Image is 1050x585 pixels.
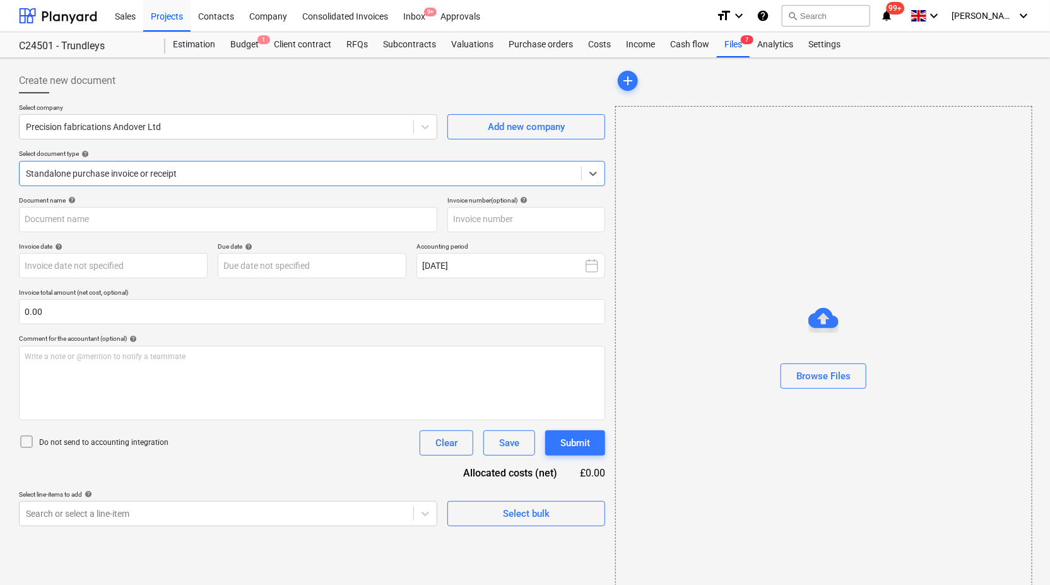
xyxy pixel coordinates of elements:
[19,150,605,158] div: Select document type
[339,32,375,57] a: RFQs
[447,207,605,232] input: Invoice number
[663,32,717,57] a: Cash flow
[52,243,62,251] span: help
[19,490,437,499] div: Select line-items to add
[266,32,339,57] a: Client contract
[757,8,769,23] i: Knowledge base
[581,32,618,57] a: Costs
[420,430,473,456] button: Clear
[66,196,76,204] span: help
[19,299,605,324] input: Invoice total amount (net cost, optional)
[1016,8,1031,23] i: keyboard_arrow_down
[19,40,150,53] div: C24501 - Trundleys
[447,196,605,204] div: Invoice number (optional)
[782,5,870,27] button: Search
[717,32,750,57] a: Files7
[424,8,437,16] span: 9+
[503,505,550,522] div: Select bulk
[618,32,663,57] a: Income
[796,368,851,384] div: Browse Files
[19,73,115,88] span: Create new document
[741,35,753,44] span: 7
[517,196,528,204] span: help
[501,32,581,57] a: Purchase orders
[952,11,1015,21] span: [PERSON_NAME]
[165,32,223,57] a: Estimation
[880,8,893,23] i: notifications
[242,243,252,251] span: help
[19,288,605,299] p: Invoice total amount (net cost, optional)
[19,334,605,343] div: Comment for the accountant (optional)
[19,103,437,114] p: Select company
[887,2,905,15] span: 99+
[447,501,605,526] button: Select bulk
[218,242,406,251] div: Due date
[717,32,750,57] div: Files
[545,430,605,456] button: Submit
[39,437,168,448] p: Do not send to accounting integration
[416,253,605,278] button: [DATE]
[987,524,1050,585] iframe: Chat Widget
[257,35,270,44] span: 1
[620,73,635,88] span: add
[19,207,437,232] input: Document name
[19,196,437,204] div: Document name
[19,253,208,278] input: Invoice date not specified
[560,435,590,451] div: Submit
[488,119,565,135] div: Add new company
[82,490,92,498] span: help
[781,363,866,389] button: Browse Files
[79,150,89,158] span: help
[223,32,266,57] a: Budget1
[19,242,208,251] div: Invoice date
[375,32,444,57] a: Subcontracts
[441,466,577,480] div: Allocated costs (net)
[416,242,605,253] p: Accounting period
[435,435,457,451] div: Clear
[444,32,501,57] a: Valuations
[577,466,605,480] div: £0.00
[801,32,848,57] a: Settings
[218,253,406,278] input: Due date not specified
[223,32,266,57] div: Budget
[499,435,519,451] div: Save
[787,11,798,21] span: search
[127,335,137,343] span: help
[483,430,535,456] button: Save
[716,8,731,23] i: format_size
[731,8,746,23] i: keyboard_arrow_down
[750,32,801,57] a: Analytics
[926,8,941,23] i: keyboard_arrow_down
[447,114,605,139] button: Add new company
